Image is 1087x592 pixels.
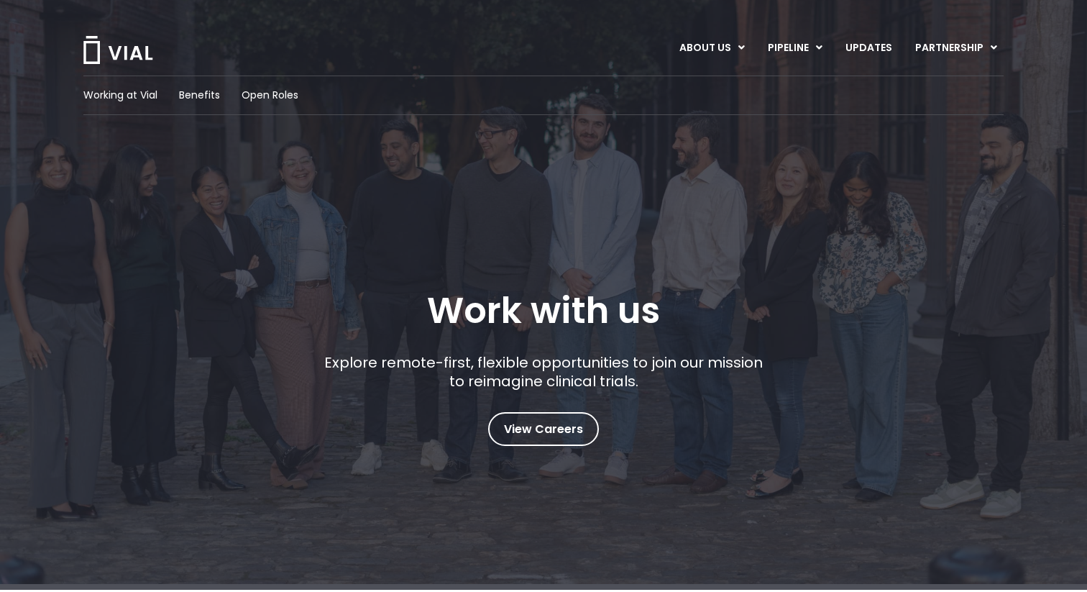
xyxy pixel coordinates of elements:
a: Working at Vial [83,88,157,103]
a: PARTNERSHIPMenu Toggle [904,36,1009,60]
span: View Careers [504,420,583,439]
a: UPDATES [834,36,903,60]
a: PIPELINEMenu Toggle [756,36,833,60]
a: ABOUT USMenu Toggle [668,36,756,60]
p: Explore remote-first, flexible opportunities to join our mission to reimagine clinical trials. [319,353,769,391]
a: View Careers [488,412,599,446]
a: Open Roles [242,88,298,103]
h1: Work with us [427,290,660,332]
img: Vial Logo [82,36,154,64]
a: Benefits [179,88,220,103]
